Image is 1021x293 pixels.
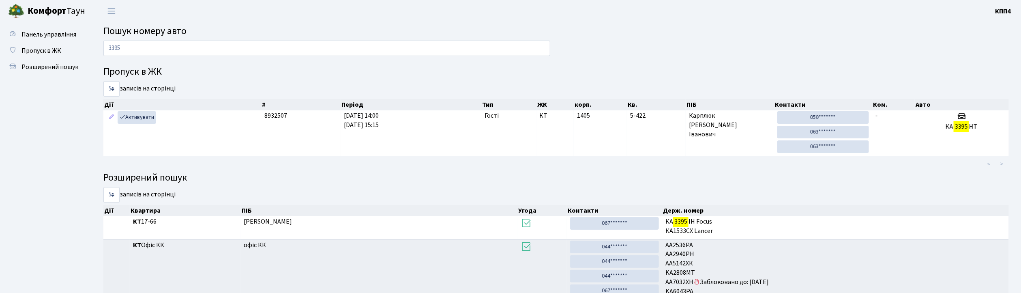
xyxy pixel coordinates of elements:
[133,241,238,250] span: Офіс КК
[21,46,61,55] span: Пропуск в ЖК
[481,99,536,110] th: Тип
[673,216,689,227] mark: 3395
[995,6,1011,16] a: КПП4
[21,30,76,39] span: Панель управління
[665,217,1006,236] span: КА ІН Focus КА1533СХ Lancer
[28,4,66,17] b: Комфорт
[686,99,774,110] th: ПІБ
[103,205,130,216] th: Дії
[4,59,85,75] a: Розширений пошук
[103,187,176,203] label: записів на сторінці
[574,99,627,110] th: корп.
[103,66,1009,78] h4: Пропуск в ЖК
[540,111,571,121] span: КТ
[8,3,24,19] img: logo.png
[103,41,550,56] input: Пошук
[107,111,116,124] a: Редагувати
[567,205,662,216] th: Контакти
[101,4,122,18] button: Переключити навігацію
[103,187,120,203] select: записів на сторінці
[103,99,261,110] th: Дії
[133,217,141,226] b: КТ
[341,99,481,110] th: Період
[954,121,969,132] mark: 3395
[485,111,499,121] span: Гості
[103,81,176,97] label: записів на сторінці
[774,99,873,110] th: Контакти
[915,99,1009,110] th: Авто
[103,172,1009,184] h4: Розширений пошук
[133,217,238,226] span: 17-66
[577,111,590,120] span: 1405
[264,111,287,120] span: 8932507
[244,241,266,250] span: офіс КК
[133,241,141,250] b: КТ
[630,111,682,121] span: 5-422
[873,99,915,110] th: Ком.
[244,217,292,226] span: [PERSON_NAME]
[689,111,771,139] span: Карплюк [PERSON_NAME] Іванович
[118,111,156,124] a: Активувати
[28,4,85,18] span: Таун
[103,24,187,38] span: Пошук номеру авто
[241,205,518,216] th: ПІБ
[103,81,120,97] select: записів на сторінці
[261,99,341,110] th: #
[662,205,1009,216] th: Держ. номер
[21,62,78,71] span: Розширений пошук
[536,99,574,110] th: ЖК
[875,111,878,120] span: -
[627,99,686,110] th: Кв.
[4,26,85,43] a: Панель управління
[517,205,567,216] th: Угода
[4,43,85,59] a: Пропуск в ЖК
[995,7,1011,16] b: КПП4
[918,123,1006,131] h5: КА НТ
[344,111,379,129] span: [DATE] 14:00 [DATE] 15:15
[130,205,241,216] th: Квартира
